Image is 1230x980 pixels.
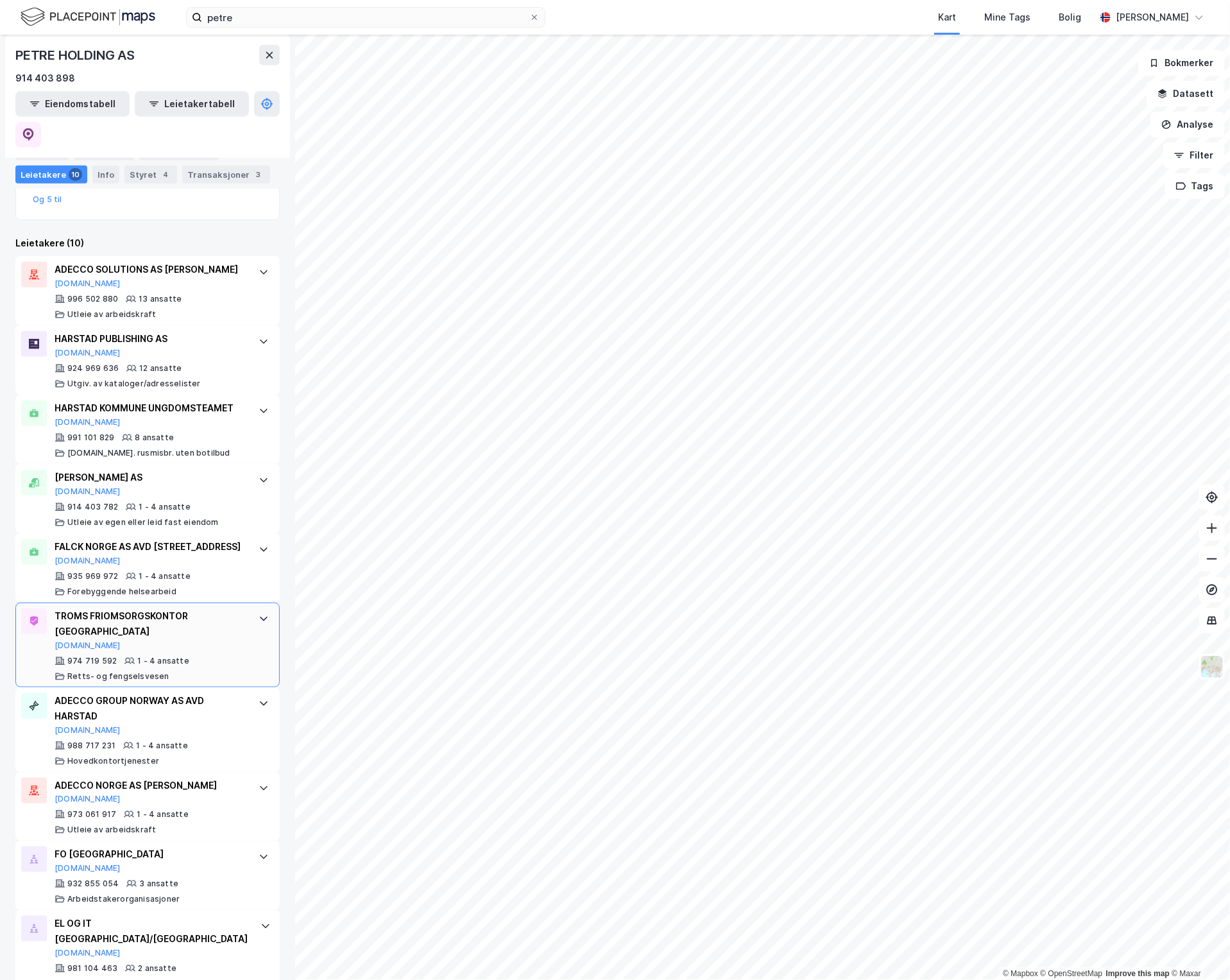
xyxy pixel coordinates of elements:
[137,656,189,666] div: 1 - 4 ansatte
[55,400,246,416] div: HARSTAD KOMMUNE UNGDOMSTEAMET
[55,948,121,958] button: [DOMAIN_NAME]
[138,963,176,974] div: 2 ansatte
[1116,10,1189,25] div: [PERSON_NAME]
[55,794,121,804] button: [DOMAIN_NAME]
[55,863,121,873] button: [DOMAIN_NAME]
[1106,969,1170,978] a: Improve this map
[67,879,119,889] div: 932 855 054
[55,693,246,724] div: ADECCO GROUP NORWAY AS AVD HARSTAD
[67,825,156,835] div: Utleie av arbeidskraft
[252,168,265,181] div: 3
[67,502,118,512] div: 914 403 782
[67,448,230,458] div: [DOMAIN_NAME]. rusmisbr. uten botilbud
[67,294,118,304] div: 996 502 880
[135,433,174,443] div: 8 ansatte
[1147,81,1225,107] button: Datasett
[182,166,270,184] div: Transaksjoner
[139,571,191,581] div: 1 - 4 ansatte
[55,608,246,639] div: TROMS FRIOMSORGSKONTOR [GEOGRAPHIC_DATA]
[984,10,1030,25] div: Mine Tags
[67,517,219,528] div: Utleie av egen eller leid fast eiendom
[67,671,169,682] div: Retts- og fengselsvesen
[1150,112,1225,137] button: Analyse
[1200,655,1224,679] img: Z
[15,71,75,86] div: 914 403 898
[67,379,201,389] div: Utgiv. av kataloger/adresselister
[55,470,246,485] div: [PERSON_NAME] AS
[67,363,119,374] div: 924 969 636
[67,433,114,443] div: 991 101 829
[69,168,82,181] div: 10
[135,91,249,117] button: Leietakertabell
[136,741,188,751] div: 1 - 4 ansatte
[55,262,246,277] div: ADECCO SOLUTIONS AS [PERSON_NAME]
[139,502,191,512] div: 1 - 4 ansatte
[67,741,115,751] div: 988 717 231
[139,879,178,889] div: 3 ansatte
[33,194,62,205] button: Og 5 til
[55,556,121,566] button: [DOMAIN_NAME]
[15,91,130,117] button: Eiendomstabell
[55,486,121,497] button: [DOMAIN_NAME]
[1003,969,1038,978] a: Mapbox
[938,10,956,25] div: Kart
[202,8,529,27] input: Søk på adresse, matrikkel, gårdeiere, leietakere eller personer
[1166,918,1230,980] iframe: Chat Widget
[55,640,121,651] button: [DOMAIN_NAME]
[1165,173,1225,199] button: Tags
[55,778,246,793] div: ADECCO NORGE AS [PERSON_NAME]
[159,168,172,181] div: 4
[124,166,177,184] div: Styret
[92,166,119,184] div: Info
[55,348,121,358] button: [DOMAIN_NAME]
[139,363,182,374] div: 12 ansatte
[55,847,246,862] div: FO [GEOGRAPHIC_DATA]
[137,809,189,820] div: 1 - 4 ansatte
[67,656,117,666] div: 974 719 592
[21,6,155,28] img: logo.f888ab2527a4732fd821a326f86c7f29.svg
[67,809,116,820] div: 973 061 917
[15,45,137,65] div: PETRE HOLDING AS
[55,725,121,735] button: [DOMAIN_NAME]
[1163,142,1225,168] button: Filter
[55,916,248,947] div: EL OG IT [GEOGRAPHIC_DATA]/[GEOGRAPHIC_DATA]
[15,166,87,184] div: Leietakere
[67,571,118,581] div: 935 969 972
[15,236,280,251] div: Leietakere (10)
[1041,969,1103,978] a: OpenStreetMap
[1059,10,1081,25] div: Bolig
[55,331,246,347] div: HARSTAD PUBLISHING AS
[55,539,246,554] div: FALCK NORGE AS AVD [STREET_ADDRESS]
[67,756,159,766] div: Hovedkontortjenester
[67,587,176,597] div: Forebyggende helsearbeid
[67,963,117,974] div: 981 104 463
[55,417,121,427] button: [DOMAIN_NAME]
[1138,50,1225,76] button: Bokmerker
[139,294,182,304] div: 13 ansatte
[67,309,156,320] div: Utleie av arbeidskraft
[67,894,180,904] div: Arbeidstakerorganisasjoner
[1166,918,1230,980] div: Kontrollprogram for chat
[55,279,121,289] button: [DOMAIN_NAME]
